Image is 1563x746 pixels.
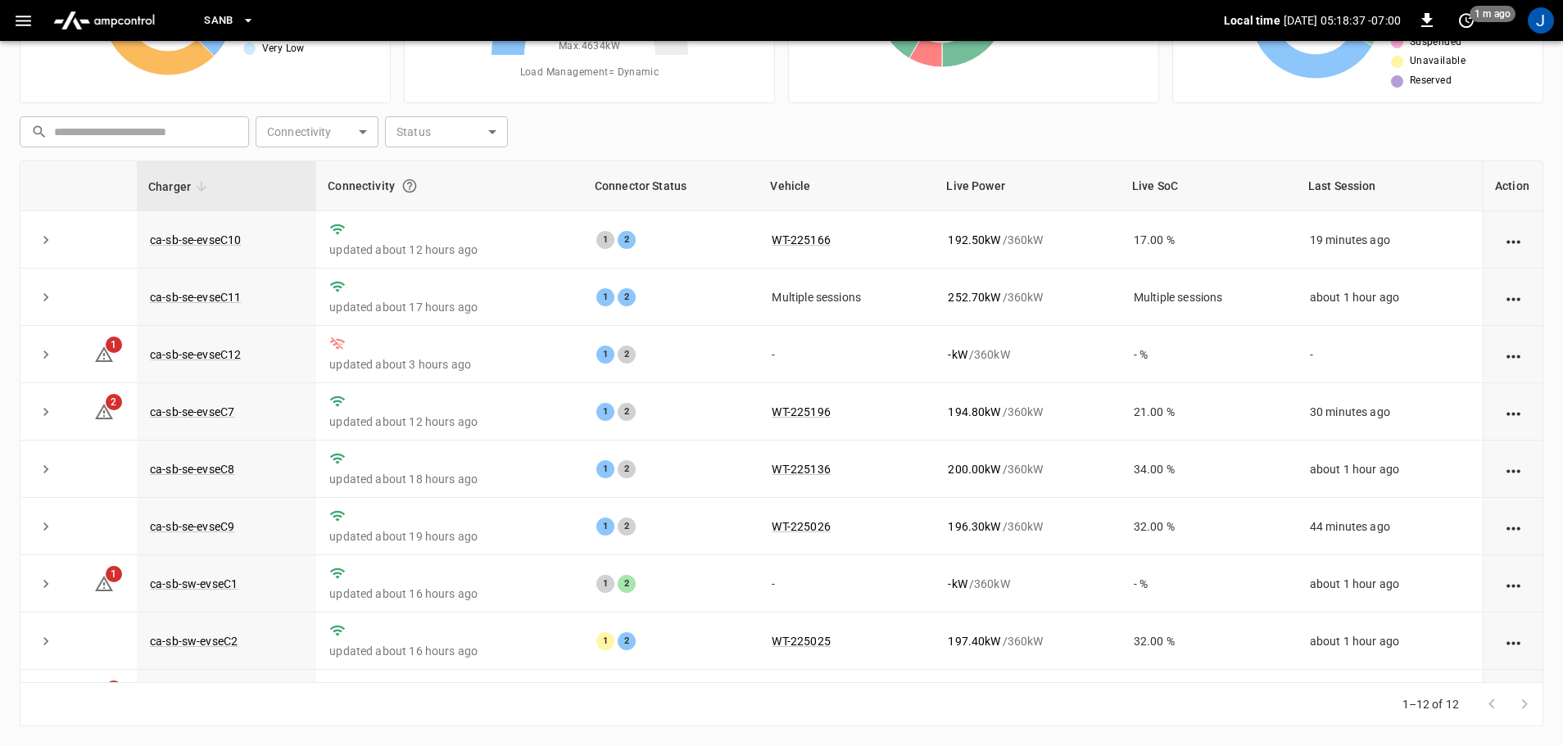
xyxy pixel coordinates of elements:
p: - kW [948,346,967,363]
th: Live Power [935,161,1121,211]
span: Suspended [1410,34,1462,51]
a: ca-sb-se-evseC8 [150,463,234,476]
a: ca-sb-se-evseC7 [150,405,234,418]
span: Reserved [1410,73,1452,89]
div: 2 [618,518,636,536]
td: 8 minutes ago [1297,670,1483,727]
span: Max. 4634 kW [559,38,620,55]
p: updated about 12 hours ago [329,242,570,258]
p: 192.50 kW [948,232,1000,248]
a: ca-sb-se-evseC10 [150,233,241,246]
td: about 1 hour ago [1297,441,1483,498]
div: 1 [596,346,614,364]
div: 2 [618,575,636,593]
a: ca-sb-se-evseC9 [150,520,234,533]
button: expand row [34,629,58,653]
button: expand row [34,228,58,252]
button: expand row [34,457,58,482]
a: ca-sb-se-evseC12 [150,348,241,361]
div: 1 [596,460,614,478]
td: about 1 hour ago [1297,269,1483,326]
a: ca-sb-se-evseC11 [150,291,241,304]
img: ampcontrol.io logo [47,5,161,36]
a: 1 [94,576,114,590]
div: 1 [596,575,614,593]
div: action cell options [1503,518,1524,535]
div: 2 [618,403,636,421]
td: 30 minutes ago [1297,383,1483,441]
span: Charger [148,177,212,197]
td: about 1 hour ago [1297,555,1483,613]
td: Multiple sessions [759,269,935,326]
div: 1 [596,231,614,249]
td: 32.00 % [1121,613,1297,670]
p: updated about 17 hours ago [329,299,570,315]
div: action cell options [1503,461,1524,477]
div: 1 [596,403,614,421]
p: updated about 3 hours ago [329,356,570,373]
div: action cell options [1503,289,1524,305]
td: Multiple sessions [1121,269,1297,326]
div: profile-icon [1528,7,1554,34]
div: / 360 kW [948,633,1108,649]
p: Local time [1224,12,1280,29]
div: 1 [596,518,614,536]
div: 2 [618,460,636,478]
td: 17.00 % [1121,211,1297,269]
td: 34.00 % [1121,441,1297,498]
td: about 1 hour ago [1297,613,1483,670]
a: ca-sb-sw-evseC1 [150,577,238,590]
button: Connection between the charger and our software. [395,171,424,201]
p: updated about 12 hours ago [329,414,570,430]
p: 252.70 kW [948,289,1000,305]
span: Load Management = Dynamic [520,65,659,81]
p: 200.00 kW [948,461,1000,477]
span: SanB [204,11,233,30]
div: action cell options [1503,404,1524,420]
a: 2 [94,405,114,418]
div: / 360 kW [948,518,1108,535]
td: - [1297,326,1483,383]
a: WT-225025 [772,635,830,648]
div: 2 [618,346,636,364]
a: WT-225196 [772,405,830,418]
button: expand row [34,572,58,596]
button: SanB [197,5,261,37]
a: 1 [94,347,114,360]
span: Very Low [262,41,305,57]
td: 19 minutes ago [1297,211,1483,269]
p: - kW [948,576,967,592]
span: 2 [106,394,122,410]
td: 58.00 % [1121,670,1297,727]
button: expand row [34,285,58,310]
div: 2 [618,632,636,650]
td: 21.00 % [1121,383,1297,441]
div: action cell options [1503,576,1524,592]
p: 194.80 kW [948,404,1000,420]
div: / 360 kW [948,404,1108,420]
button: expand row [34,342,58,367]
p: updated about 16 hours ago [329,585,570,602]
a: WT-225166 [772,233,830,246]
p: [DATE] 05:18:37 -07:00 [1284,12,1401,29]
div: action cell options [1503,232,1524,248]
span: 1 [106,337,122,353]
div: / 360 kW [948,576,1108,592]
div: action cell options [1503,346,1524,363]
div: action cell options [1503,633,1524,649]
div: / 360 kW [948,289,1108,305]
th: Vehicle [759,161,935,211]
div: / 360 kW [948,461,1108,477]
div: 1 [596,632,614,650]
td: - % [1121,555,1297,613]
p: 196.30 kW [948,518,1000,535]
th: Live SoC [1121,161,1297,211]
div: 2 [618,288,636,306]
a: ca-sb-sw-evseC2 [150,635,238,648]
p: updated about 18 hours ago [329,471,570,487]
td: 44 minutes ago [1297,498,1483,555]
span: 1 [106,566,122,582]
p: updated about 19 hours ago [329,528,570,545]
td: - [759,555,935,613]
span: 1 [106,680,122,697]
